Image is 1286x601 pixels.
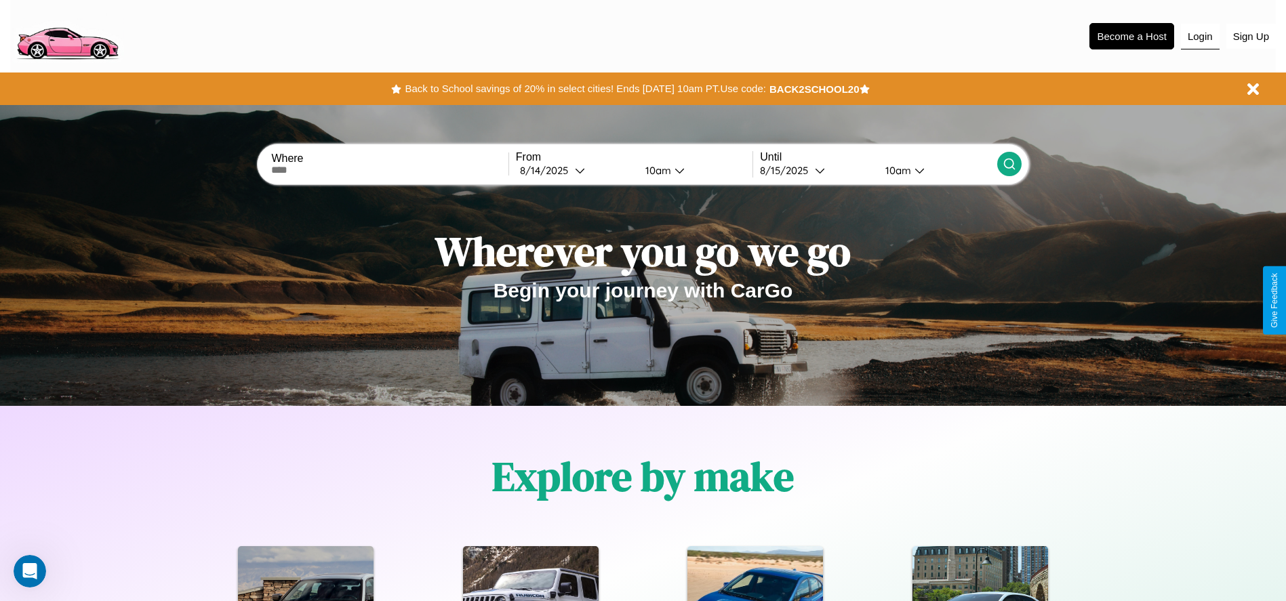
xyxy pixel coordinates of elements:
button: Sign Up [1226,24,1276,49]
label: From [516,151,752,163]
div: Give Feedback [1270,273,1279,328]
h1: Explore by make [492,449,794,504]
button: 10am [635,163,753,178]
div: 8 / 14 / 2025 [520,164,575,177]
button: Back to School savings of 20% in select cities! Ends [DATE] 10am PT.Use code: [401,79,769,98]
button: Become a Host [1089,23,1174,49]
label: Until [760,151,997,163]
label: Where [271,152,508,165]
img: logo [10,7,124,63]
button: 8/14/2025 [516,163,635,178]
button: Login [1181,24,1220,49]
b: BACK2SCHOOL20 [769,83,860,95]
iframe: Intercom live chat [14,555,46,587]
div: 10am [879,164,915,177]
div: 10am [639,164,675,177]
div: 8 / 15 / 2025 [760,164,815,177]
button: 10am [875,163,997,178]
